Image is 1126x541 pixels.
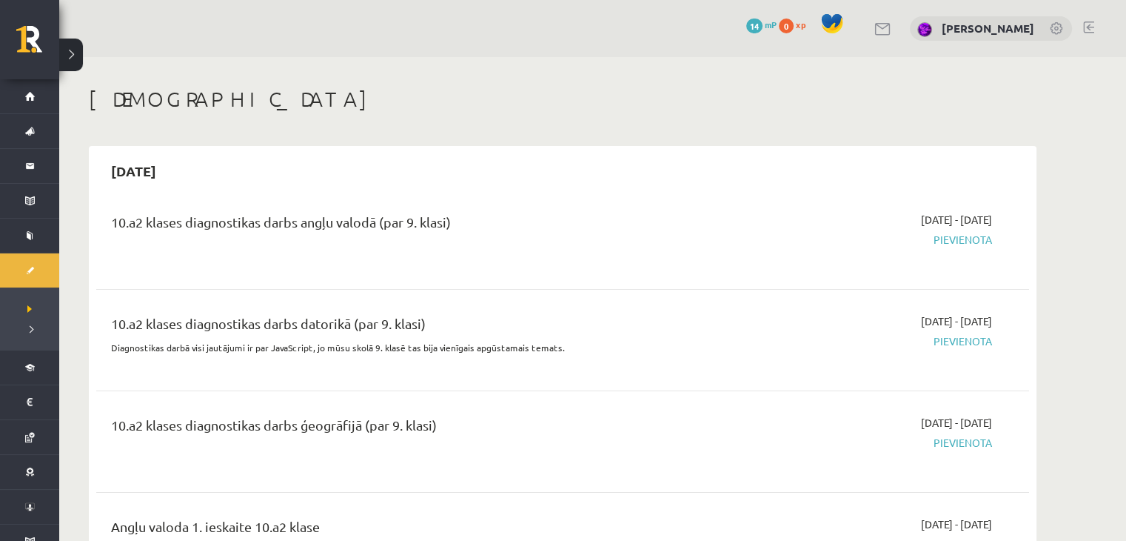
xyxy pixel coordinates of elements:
span: Pievienota [713,435,992,451]
p: Diagnostikas darbā visi jautājumi ir par JavaScript, jo mūsu skolā 9. klasē tas bija vienīgais ap... [111,341,691,354]
div: 10.a2 klases diagnostikas darbs angļu valodā (par 9. klasi) [111,212,691,239]
span: [DATE] - [DATE] [921,212,992,228]
a: 14 mP [746,19,777,30]
span: 14 [746,19,763,33]
a: Rīgas 1. Tālmācības vidusskola [16,26,59,63]
span: [DATE] - [DATE] [921,313,992,329]
span: 0 [779,19,794,33]
h1: [DEMOGRAPHIC_DATA] [89,87,1036,112]
span: [DATE] - [DATE] [921,517,992,532]
img: Marija Nicmane [917,22,932,37]
a: [PERSON_NAME] [942,21,1034,36]
span: Pievienota [713,232,992,248]
span: Pievienota [713,333,992,349]
a: 0 xp [779,19,813,30]
div: 10.a2 klases diagnostikas darbs ģeogrāfijā (par 9. klasi) [111,415,691,442]
span: mP [765,19,777,30]
div: 10.a2 klases diagnostikas darbs datorikā (par 9. klasi) [111,313,691,341]
span: xp [796,19,805,30]
h2: [DATE] [96,153,171,188]
span: [DATE] - [DATE] [921,415,992,431]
